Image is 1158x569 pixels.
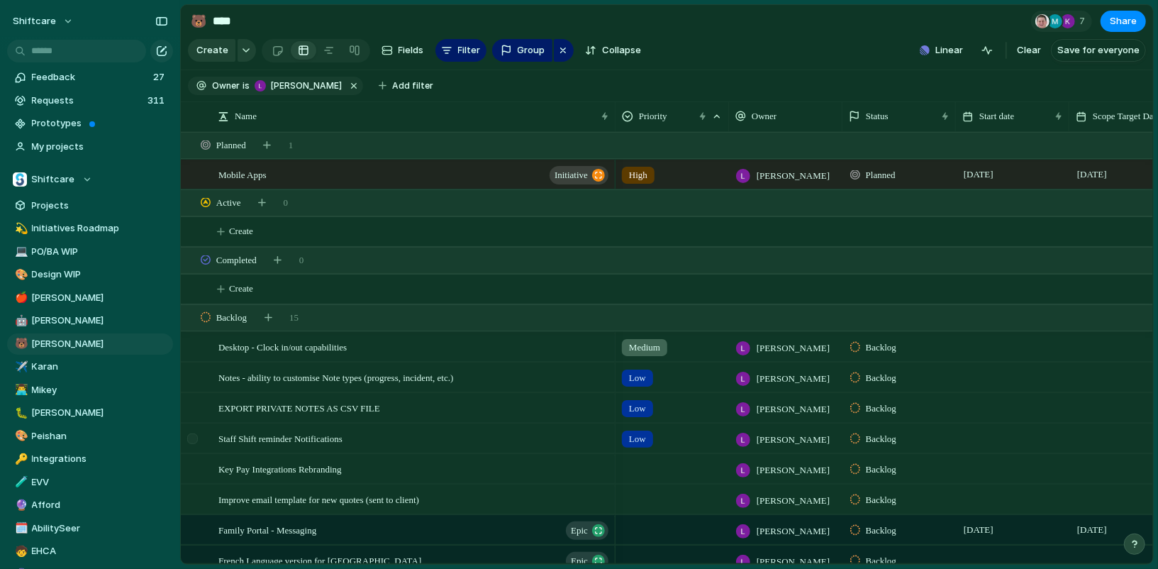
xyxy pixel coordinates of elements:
a: 👨‍💻Mikey [7,380,173,401]
span: Notes - ability to customise Note types (progress, incident, etc.) [218,369,453,385]
a: Projects [7,195,173,216]
span: Share [1110,14,1137,28]
span: EXPORT PRIVATE NOTES AS CSV FILE [218,399,380,416]
span: 0 [284,196,289,210]
span: [PERSON_NAME] [32,314,168,328]
span: Group [518,43,545,57]
a: 🗓️AbilitySeer [7,518,173,539]
span: [PERSON_NAME] [757,463,830,477]
button: Share [1101,11,1146,32]
div: 🍎 [15,289,25,306]
a: 🐻[PERSON_NAME] [7,333,173,355]
span: [PERSON_NAME] [757,555,830,569]
span: Low [629,371,646,385]
span: Integrations [32,452,168,466]
button: 🎨 [13,267,27,282]
a: 🐛[PERSON_NAME] [7,402,173,424]
div: 💫 [15,221,25,237]
div: ✈️ [15,359,25,375]
span: Create [196,43,228,57]
span: Key Pay Integrations Rebranding [218,460,342,477]
button: 🤖 [13,314,27,328]
div: 🐛 [15,405,25,421]
span: Priority [639,109,667,123]
button: ✈️ [13,360,27,374]
span: Backlog [866,371,896,385]
span: Backlog [866,402,896,416]
span: EVV [32,475,168,490]
button: 🧒 [13,544,27,558]
span: Afford [32,498,168,512]
span: [PERSON_NAME] [757,524,830,538]
span: [PERSON_NAME] [32,291,168,305]
span: Low [629,402,646,416]
button: 💻 [13,245,27,259]
button: Linear [914,40,969,61]
button: 🐛 [13,406,27,420]
span: 311 [147,94,167,108]
button: Collapse [579,39,647,62]
div: 💻 [15,243,25,260]
span: Start date [979,109,1014,123]
a: Requests311 [7,90,173,111]
button: 🎨 [13,429,27,443]
a: 🤖[PERSON_NAME] [7,310,173,331]
div: 🔑 [15,451,25,468]
span: [PERSON_NAME] [757,402,830,416]
button: [PERSON_NAME] [251,78,345,94]
button: Create [188,39,235,62]
span: [PERSON_NAME] [32,406,168,420]
div: 🤖 [15,313,25,329]
span: [PERSON_NAME] [757,433,830,447]
span: [PERSON_NAME] [757,372,830,386]
button: 🔑 [13,452,27,466]
span: Initiatives Roadmap [32,221,168,236]
span: [DATE] [960,521,997,538]
span: Linear [935,43,963,57]
span: Backlog [866,554,896,568]
a: 🧒EHCA [7,541,173,562]
button: 🔮 [13,498,27,512]
span: Backlog [216,311,247,325]
span: Save for everyone [1057,43,1140,57]
span: 15 [289,311,299,325]
button: initiative [550,166,608,184]
span: Fields [399,43,424,57]
span: Clear [1017,43,1041,57]
span: Filter [458,43,481,57]
span: My projects [32,140,168,154]
span: Projects [32,199,168,213]
button: Clear [1011,39,1047,62]
button: shiftcare [6,10,81,33]
span: 27 [153,70,167,84]
div: 🧪EVV [7,472,173,493]
span: Create [229,282,253,296]
span: Backlog [866,493,896,507]
button: 🍎 [13,291,27,305]
div: 🧪 [15,474,25,490]
span: Staff Shift reminder Notifications [218,430,343,446]
div: 👨‍💻 [15,382,25,398]
span: AbilitySeer [32,521,168,536]
span: Active [216,196,241,210]
span: initiative [555,165,588,185]
span: [DATE] [960,166,997,183]
span: [DATE] [1074,166,1110,183]
a: 🎨Peishan [7,426,173,447]
a: ✈️Karan [7,356,173,377]
button: 💫 [13,221,27,236]
span: Low [629,432,646,446]
div: 🎨 [15,267,25,283]
div: 🧒 [15,543,25,560]
span: Add filter [392,79,433,92]
span: Backlog [866,341,896,355]
span: Epic [571,521,588,541]
button: Shiftcare [7,169,173,190]
span: [PERSON_NAME] [757,341,830,355]
button: Add filter [370,76,442,96]
span: 0 [299,253,304,267]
